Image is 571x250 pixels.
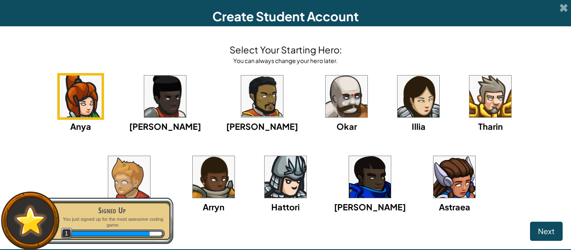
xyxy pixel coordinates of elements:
span: Hattori [271,202,300,212]
img: default.png [11,202,49,239]
span: 1 [61,228,72,239]
div: Signed Up [59,205,165,216]
span: Next [538,226,555,236]
img: portrait.png [398,76,439,117]
span: [PERSON_NAME] [334,202,406,212]
span: Create Student Account [212,8,359,24]
img: portrait.png [349,156,391,198]
img: portrait.png [60,76,102,117]
img: portrait.png [433,156,475,198]
img: portrait.png [326,76,367,117]
span: Illia [412,121,426,131]
span: [PERSON_NAME] [226,121,298,131]
img: portrait.png [469,76,511,117]
img: portrait.png [241,76,283,117]
span: Tharin [478,121,503,131]
span: Astraea [439,202,470,212]
img: portrait.png [108,156,150,198]
span: Anya [70,121,91,131]
button: Next [530,222,563,241]
img: portrait.png [193,156,235,198]
div: You can always change your hero later. [229,56,342,65]
img: portrait.png [144,76,186,117]
img: portrait.png [265,156,306,198]
h4: Select Your Starting Hero: [229,43,342,56]
p: You just signed up for the most awesome coding game. [59,216,165,228]
span: [PERSON_NAME] [129,121,201,131]
span: Okar [336,121,357,131]
span: Arryn [203,202,224,212]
